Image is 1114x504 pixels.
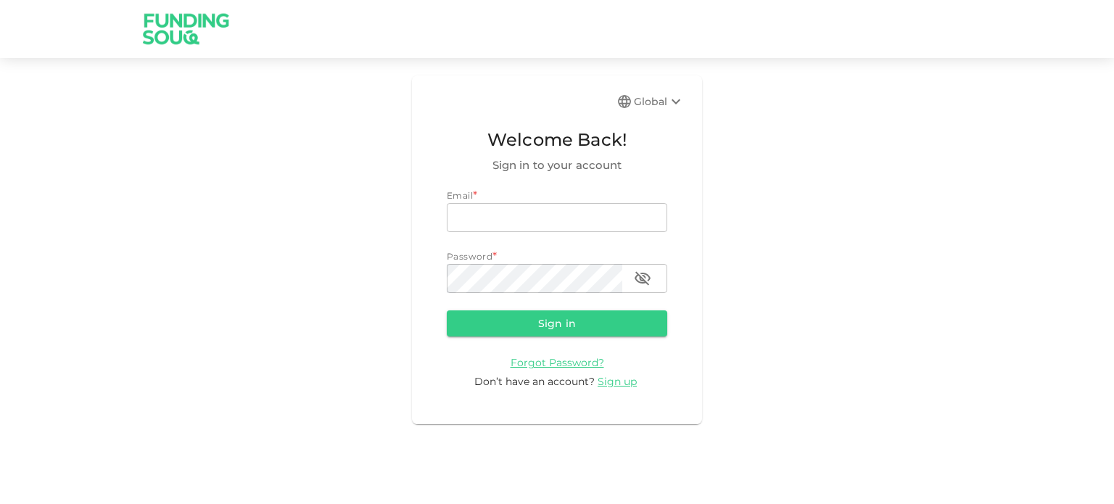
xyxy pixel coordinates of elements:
[447,310,667,336] button: Sign in
[511,356,604,369] span: Forgot Password?
[447,251,492,262] span: Password
[447,157,667,174] span: Sign in to your account
[474,375,595,388] span: Don’t have an account?
[447,190,473,201] span: Email
[447,126,667,154] span: Welcome Back!
[511,355,604,369] a: Forgot Password?
[598,375,637,388] span: Sign up
[447,203,667,232] input: email
[634,93,685,110] div: Global
[447,264,622,293] input: password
